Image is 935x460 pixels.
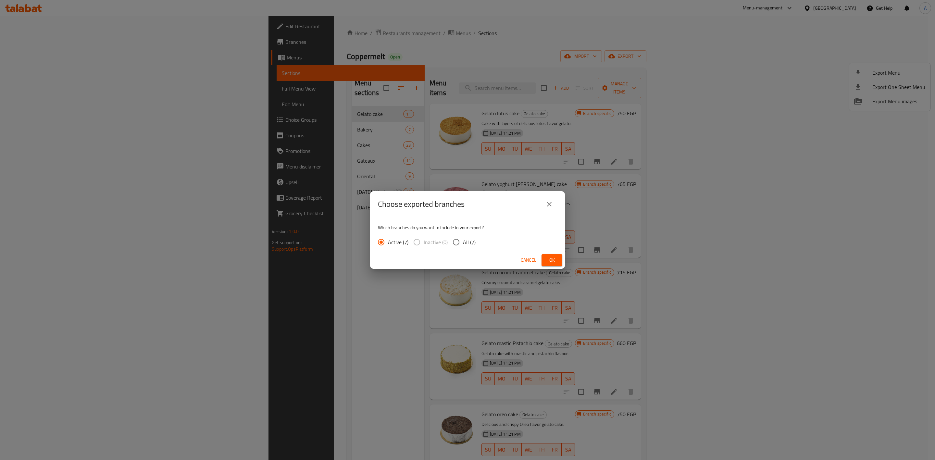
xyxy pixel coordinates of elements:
button: Ok [542,254,562,266]
p: Which branches do you want to include in your export? [378,224,557,231]
span: Cancel [521,256,536,264]
span: All (7) [463,238,476,246]
button: close [542,196,557,212]
h2: Choose exported branches [378,199,465,209]
button: Cancel [518,254,539,266]
span: Active (7) [388,238,408,246]
span: Inactive (0) [424,238,448,246]
span: Ok [547,256,557,264]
